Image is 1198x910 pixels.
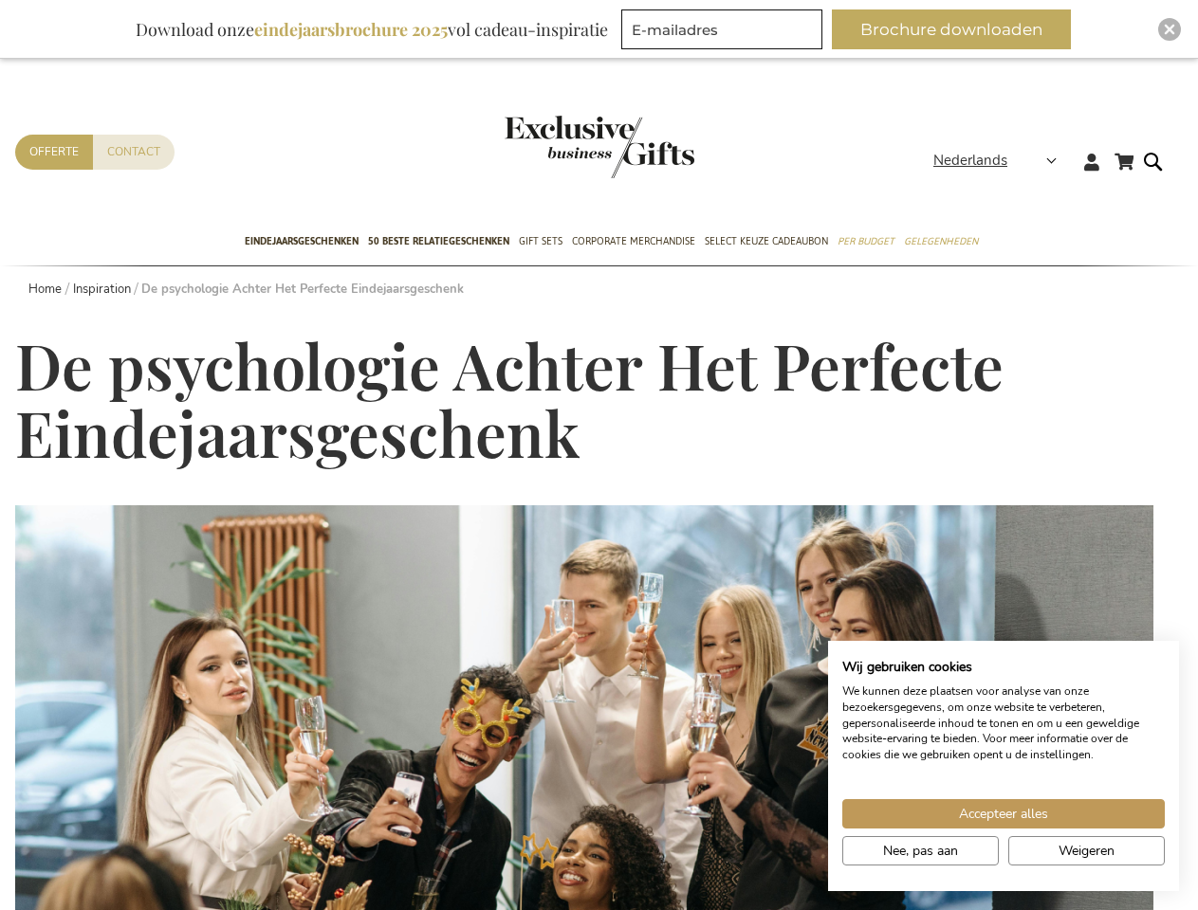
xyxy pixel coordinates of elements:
[505,116,694,178] img: Exclusive Business gifts logo
[621,9,828,55] form: marketing offers and promotions
[838,231,894,251] span: Per Budget
[254,18,448,41] b: eindejaarsbrochure 2025
[842,659,1165,676] h2: Wij gebruiken cookies
[842,683,1165,763] p: We kunnen deze plaatsen voor analyse van onze bezoekersgegevens, om onze website te verbeteren, g...
[1164,24,1175,35] img: Close
[933,150,1007,172] span: Nederlands
[572,231,695,251] span: Corporate Merchandise
[1008,836,1165,865] button: Alle cookies weigeren
[1059,841,1115,861] span: Weigeren
[832,9,1071,49] button: Brochure downloaden
[621,9,822,49] input: E-mailadres
[28,281,62,298] a: Home
[904,231,978,251] span: Gelegenheden
[842,836,999,865] button: Pas cookie voorkeuren aan
[933,150,1069,172] div: Nederlands
[73,281,131,298] a: Inspiration
[368,231,509,251] span: 50 beste relatiegeschenken
[842,799,1165,828] button: Accepteer alle cookies
[1158,18,1181,41] div: Close
[93,135,175,170] a: Contact
[705,231,828,251] span: Select Keuze Cadeaubon
[15,324,1004,474] span: De psychologie Achter Het Perfecte Eindejaarsgeschenk
[505,116,599,178] a: store logo
[245,231,359,251] span: Eindejaarsgeschenken
[127,9,617,49] div: Download onze vol cadeau-inspiratie
[883,841,958,861] span: Nee, pas aan
[15,135,93,170] a: Offerte
[519,231,562,251] span: Gift Sets
[141,281,464,298] strong: De psychologie Achter Het Perfecte Eindejaarsgeschenk
[959,804,1048,824] span: Accepteer alles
